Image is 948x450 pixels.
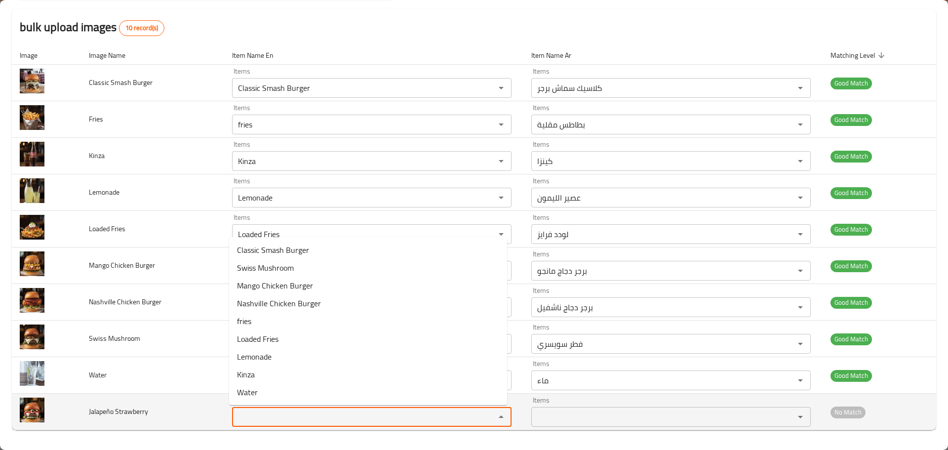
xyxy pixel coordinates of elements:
[89,368,107,381] span: Water
[830,114,872,125] span: Good Match
[12,46,81,65] th: Image
[224,46,523,65] th: Item Name En
[89,76,153,89] span: Classic Smash Burger
[793,410,807,424] button: Open
[830,260,872,272] span: Good Match
[793,373,807,387] button: Open
[237,262,294,274] span: Swiss Mushroom
[237,315,251,327] span: fries
[830,151,872,162] span: Good Match
[793,118,807,131] button: Open
[830,370,872,381] span: Good Match
[793,337,807,351] button: Open
[119,20,164,36] div: Total records count
[494,81,508,95] button: Open
[494,191,508,205] button: Open
[20,69,44,93] img: Classic Smash Burger
[20,361,44,386] img: Water
[830,78,872,89] span: Good Match
[793,191,807,205] button: Open
[830,333,872,345] span: Good Match
[793,300,807,314] button: Open
[20,178,44,203] img: Lemonade
[89,405,148,418] span: Jalapeño Strawberry
[830,49,888,61] span: Matching Level
[830,187,872,199] span: Good Match
[793,264,807,278] button: Open
[20,325,44,349] img: Swiss Mushroom
[20,142,44,166] img: Kinza
[20,398,44,422] img: Jalapeño Strawberry
[494,154,508,168] button: Open
[89,259,155,272] span: Mango Chicken Burger
[793,227,807,241] button: Open
[237,386,258,398] span: Water
[237,280,313,291] span: Mango Chicken Burger
[20,215,44,240] img: Loaded Fries
[237,297,321,309] span: Nashville Chicken Burger
[237,351,272,363] span: Lemonade
[119,23,164,33] span: 10 record(s)
[793,81,807,95] button: Open
[830,297,872,308] span: Good Match
[89,186,119,199] span: Lemonade
[523,46,823,65] th: Item Name Ar
[20,251,44,276] img: Mango Chicken Burger
[89,49,138,61] span: Image Name
[830,224,872,235] span: Good Match
[89,149,105,162] span: Kinza
[20,288,44,313] img: Nashville Chicken Burger
[89,222,125,235] span: Loaded Fries
[830,407,866,418] span: No Match
[12,46,936,431] table: enhanced table
[793,154,807,168] button: Open
[237,244,309,256] span: Classic Smash Burger
[20,105,44,130] img: Fries
[237,368,255,380] span: Kinza
[494,410,508,424] button: Close
[494,118,508,131] button: Open
[20,18,164,36] h2: bulk upload images
[89,113,103,125] span: Fries
[89,332,140,345] span: Swiss Mushroom
[89,295,161,308] span: Nashville Chicken Burger
[494,227,508,241] button: Open
[237,333,278,345] span: Loaded Fries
